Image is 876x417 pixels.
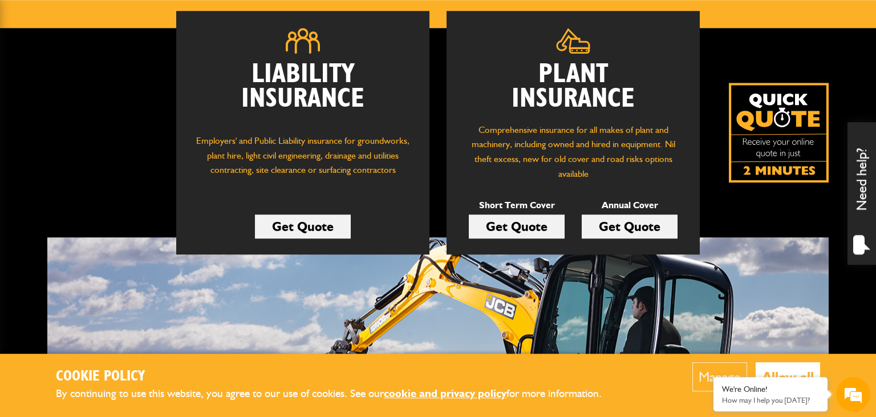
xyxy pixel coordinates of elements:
a: Get Quote [582,214,678,238]
h2: Plant Insurance [464,62,683,111]
div: Need help? [847,122,876,265]
a: Get Quote [255,214,351,238]
h2: Liability Insurance [193,62,412,123]
h2: Cookie Policy [56,368,620,386]
button: Manage [692,362,747,391]
a: Get your insurance quote isn just 2-minutes [729,83,829,183]
div: We're Online! [722,384,819,394]
p: How may I help you today? [722,396,819,404]
p: Annual Cover [582,198,678,213]
button: Allow all [756,362,820,391]
p: Short Term Cover [469,198,565,213]
img: Quick Quote [729,83,829,183]
p: Employers' and Public Liability insurance for groundworks, plant hire, light civil engineering, d... [193,133,412,188]
a: cookie and privacy policy [384,387,506,400]
p: Comprehensive insurance for all makes of plant and machinery, including owned and hired in equipm... [464,123,683,181]
p: By continuing to use this website, you agree to our use of cookies. See our for more information. [56,385,620,403]
a: Get Quote [469,214,565,238]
